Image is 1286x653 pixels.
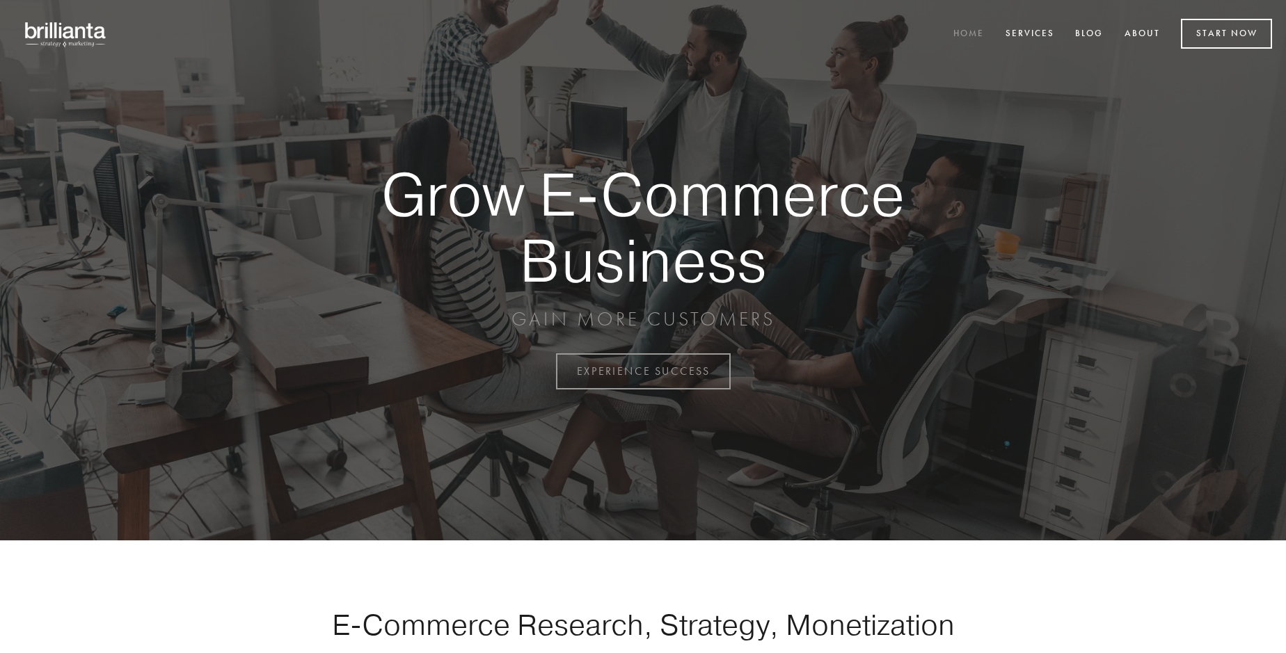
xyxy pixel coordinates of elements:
img: brillianta - research, strategy, marketing [14,14,118,54]
a: EXPERIENCE SUCCESS [556,353,731,389]
strong: Grow E-Commerce Business [333,161,953,293]
h1: E-Commerce Research, Strategy, Monetization [288,607,998,642]
a: Home [944,23,993,46]
a: Services [997,23,1063,46]
p: GAIN MORE CUSTOMERS [333,307,953,332]
a: Blog [1066,23,1112,46]
a: Start Now [1181,19,1272,49]
a: About [1116,23,1169,46]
